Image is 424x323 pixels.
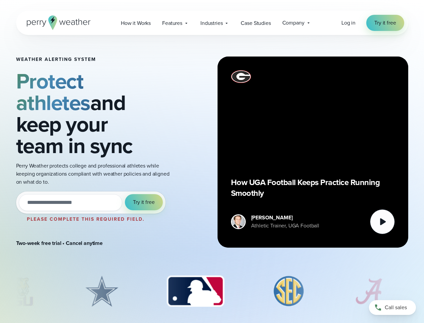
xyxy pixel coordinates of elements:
[251,222,319,230] div: Athletic Trainer, UGA Football
[121,19,151,27] span: How it Works
[369,300,416,315] a: Call sales
[282,19,304,27] span: Company
[235,16,276,30] a: Case Studies
[16,275,408,312] div: slideshow
[263,275,315,308] img: %E2%9C%85-SEC.svg
[162,19,182,27] span: Features
[16,162,173,186] p: Perry Weather protects college and professional athletes while keeping organizations compliant wi...
[115,16,156,30] a: How it Works
[251,214,319,222] div: [PERSON_NAME]
[16,239,103,247] strong: Two-week free trial • Cancel anytime
[347,275,391,308] div: 5 of 8
[200,19,223,27] span: Industries
[16,65,90,118] strong: Protect athletes
[27,216,145,223] label: Please complete this required field.
[16,57,173,62] h1: Weather Alerting System
[231,177,395,199] p: How UGA Football Keeps Practice Running Smoothly
[160,275,231,308] div: 3 of 8
[76,275,128,308] div: 2 of 8
[241,19,271,27] span: Case Studies
[76,275,128,308] img: %E2%9C%85-Dallas-Cowboys.svg
[263,275,315,308] div: 4 of 8
[366,15,404,31] a: Try it free
[133,198,154,206] span: Try it free
[16,70,173,156] h2: and keep your team in sync
[347,275,391,308] img: University-of-Alabama.svg
[385,303,407,312] span: Call sales
[374,19,396,27] span: Try it free
[341,19,356,27] a: Log in
[160,275,231,308] img: MLB.svg
[125,194,162,210] button: Try it free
